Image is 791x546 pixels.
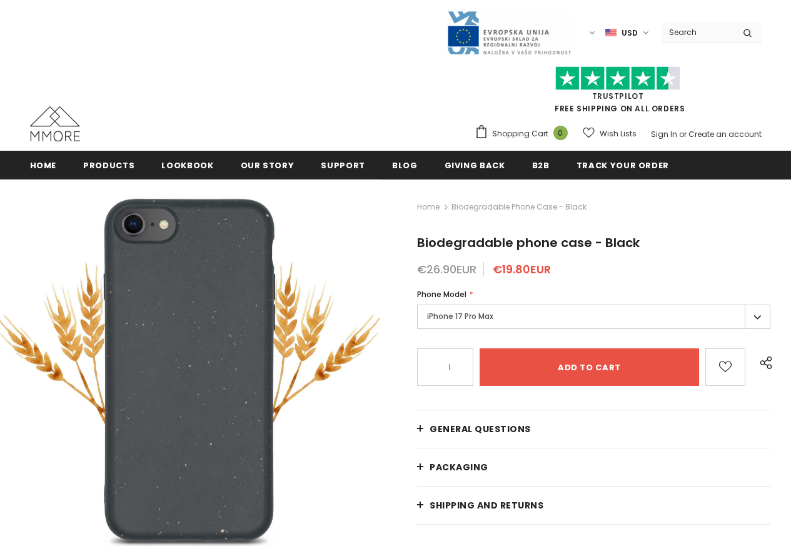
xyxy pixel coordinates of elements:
[475,72,762,114] span: FREE SHIPPING ON ALL ORDERS
[622,27,638,39] span: USD
[651,129,677,139] a: Sign In
[451,200,587,215] span: Biodegradable phone case - Black
[417,448,770,486] a: PACKAGING
[600,128,637,140] span: Wish Lists
[532,151,550,179] a: B2B
[83,159,134,171] span: Products
[392,159,418,171] span: Blog
[392,151,418,179] a: Blog
[417,487,770,524] a: Shipping and returns
[679,129,687,139] span: or
[161,151,213,179] a: Lookbook
[30,106,80,141] img: MMORE Cases
[553,126,568,140] span: 0
[430,461,488,473] span: PACKAGING
[577,151,669,179] a: Track your order
[555,66,680,91] img: Trust Pilot Stars
[417,410,770,448] a: General Questions
[445,159,505,171] span: Giving back
[417,261,476,277] span: €26.90EUR
[662,23,733,41] input: Search Site
[446,27,572,38] a: Javni Razpis
[688,129,762,139] a: Create an account
[532,159,550,171] span: B2B
[480,348,699,386] input: Add to cart
[592,91,644,101] a: Trustpilot
[577,159,669,171] span: Track your order
[492,128,548,140] span: Shopping Cart
[583,123,637,144] a: Wish Lists
[417,234,640,251] span: Biodegradable phone case - Black
[321,159,365,171] span: support
[430,499,543,512] span: Shipping and returns
[30,151,57,179] a: Home
[430,423,531,435] span: General Questions
[321,151,365,179] a: support
[493,261,551,277] span: €19.80EUR
[417,200,440,215] a: Home
[475,124,574,143] a: Shopping Cart 0
[161,159,213,171] span: Lookbook
[417,305,770,329] label: iPhone 17 Pro Max
[241,151,295,179] a: Our Story
[446,10,572,56] img: Javni Razpis
[83,151,134,179] a: Products
[30,159,57,171] span: Home
[605,28,617,38] img: USD
[445,151,505,179] a: Giving back
[241,159,295,171] span: Our Story
[417,289,466,300] span: Phone Model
